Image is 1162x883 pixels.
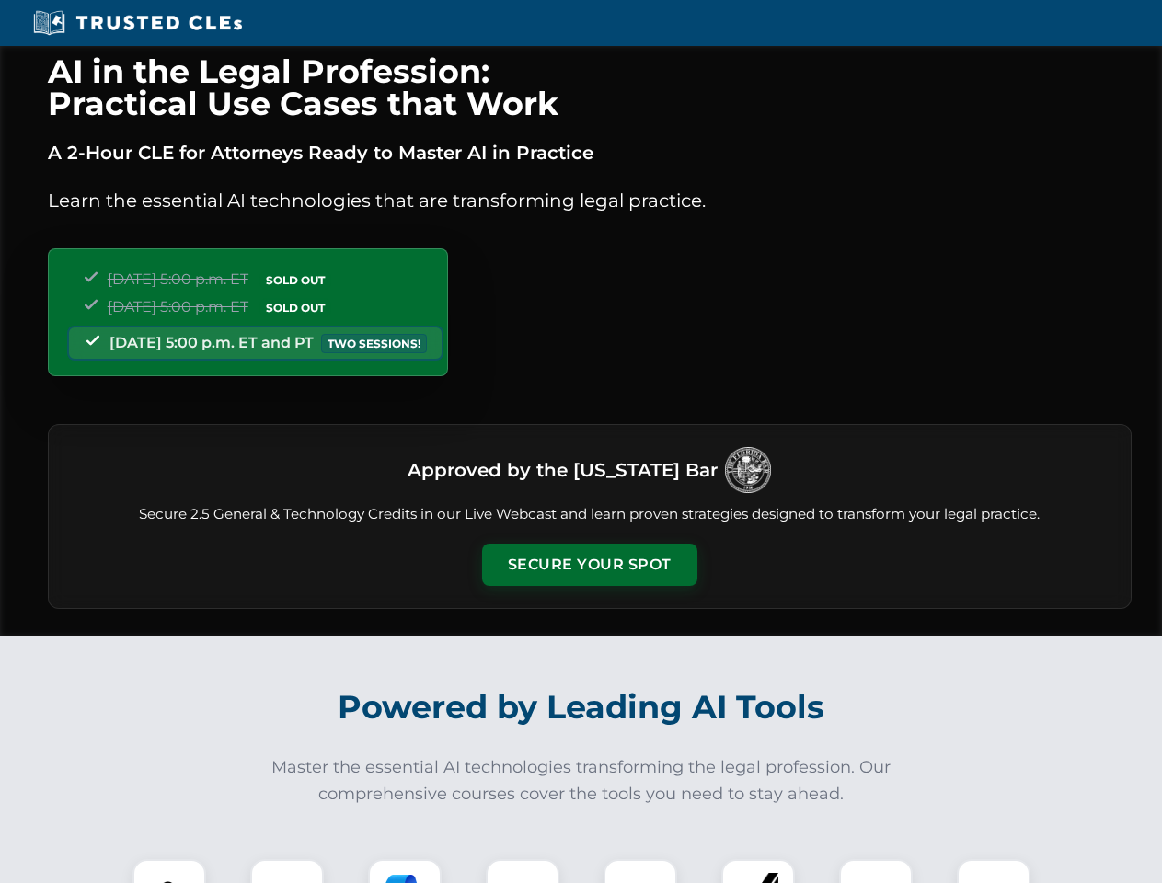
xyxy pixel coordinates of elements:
span: [DATE] 5:00 p.m. ET [108,270,248,288]
p: A 2-Hour CLE for Attorneys Ready to Master AI in Practice [48,138,1132,167]
img: Trusted CLEs [28,9,247,37]
button: Secure Your Spot [482,544,697,586]
h1: AI in the Legal Profession: Practical Use Cases that Work [48,55,1132,120]
h3: Approved by the [US_STATE] Bar [408,453,718,487]
img: Logo [725,447,771,493]
span: SOLD OUT [259,298,331,317]
p: Master the essential AI technologies transforming the legal profession. Our comprehensive courses... [259,754,903,808]
p: Learn the essential AI technologies that are transforming legal practice. [48,186,1132,215]
p: Secure 2.5 General & Technology Credits in our Live Webcast and learn proven strategies designed ... [71,504,1109,525]
span: [DATE] 5:00 p.m. ET [108,298,248,315]
h2: Powered by Leading AI Tools [72,675,1091,740]
span: SOLD OUT [259,270,331,290]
